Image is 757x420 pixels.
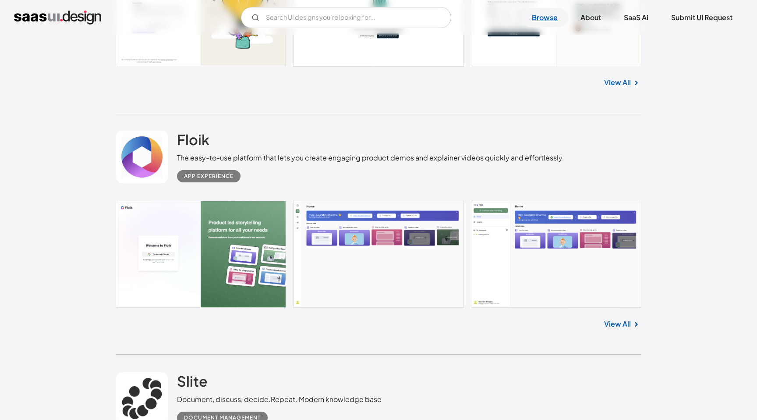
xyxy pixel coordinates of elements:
[604,77,631,88] a: View All
[613,8,659,27] a: SaaS Ai
[604,319,631,329] a: View All
[177,131,209,148] h2: Floik
[177,153,564,163] div: The easy-to-use platform that lets you create engaging product demos and explainer videos quickly...
[184,171,233,182] div: App Experience
[177,131,209,153] a: Floik
[14,11,101,25] a: home
[241,7,451,28] input: Search UI designs you're looking for...
[661,8,743,27] a: Submit UI Request
[177,394,382,405] div: Document, discuss, decide.Repeat. Modern knowledge base
[521,8,568,27] a: Browse
[241,7,451,28] form: Email Form
[570,8,612,27] a: About
[177,372,208,390] h2: Slite
[177,372,208,394] a: Slite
